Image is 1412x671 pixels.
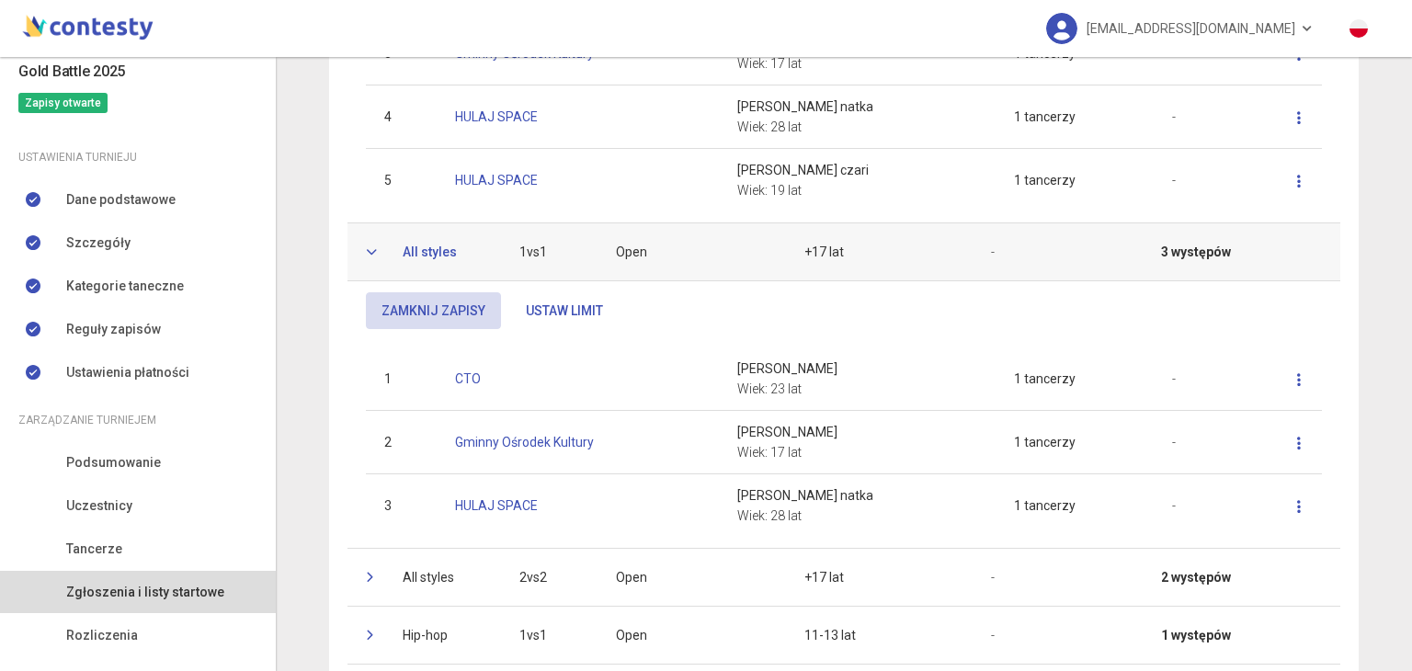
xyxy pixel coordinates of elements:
span: - [1172,109,1176,124]
p: [PERSON_NAME] natka [737,97,978,117]
strong: 3 występów [1161,242,1231,262]
p: [PERSON_NAME] natka [737,485,978,506]
td: Open [598,222,786,280]
td: 1 tancerzy [996,85,1154,148]
a: Gminny Ośrodek Kultury [455,46,594,61]
td: 1 tancerzy [996,410,1154,473]
td: 2 [366,410,437,473]
td: 11-13 lat [786,606,974,664]
span: Ustawienia płatności [66,362,189,382]
td: 1vs1 [501,222,598,280]
p: [PERSON_NAME] [737,358,978,379]
td: 3 [366,473,437,537]
span: Kategorie taneczne [66,276,184,296]
span: - [1172,173,1176,188]
td: Hip-hop [384,606,501,664]
span: Uczestnicy [66,495,132,516]
strong: 2 występów [1161,567,1231,587]
button: Ustaw limit [510,292,619,329]
td: 4 [366,85,437,148]
span: Podsumowanie [66,452,161,472]
td: Open [598,548,786,606]
span: Ustaw limit [526,303,603,318]
button: Zamknij zapisy [366,292,501,329]
td: 2vs2 [501,548,598,606]
span: - [1172,435,1176,449]
td: All styles [384,222,501,280]
span: Wiek: 17 lat [737,56,802,71]
p: [PERSON_NAME] [737,422,978,442]
a: Gminny Ośrodek Kultury [455,435,594,449]
span: - [991,628,995,643]
div: Ustawienia turnieju [18,147,257,167]
a: HULAJ SPACE [455,109,538,124]
td: 1 [366,347,437,411]
h6: Gold Battle 2025 [18,60,257,83]
span: [EMAIL_ADDRESS][DOMAIN_NAME] [1087,9,1295,48]
span: Rozliczenia [66,625,138,645]
td: Open [598,606,786,664]
span: - [1172,46,1176,61]
td: +17 lat [786,548,974,606]
span: - [1172,498,1176,513]
td: 1 tancerzy [996,347,1154,411]
td: 1 tancerzy [996,148,1154,211]
td: +17 lat [786,222,974,280]
p: [PERSON_NAME] czari [737,160,978,180]
td: 1vs1 [501,606,598,664]
span: Szczegóły [66,233,131,253]
span: Reguły zapisów [66,319,161,339]
span: Wiek: 28 lat [737,508,802,523]
strong: 1 występów [1161,625,1231,645]
a: HULAJ SPACE [455,498,538,513]
td: All styles [384,548,501,606]
a: HULAJ SPACE [455,173,538,188]
span: Tancerze [66,539,122,559]
span: Zapisy otwarte [18,93,108,113]
span: Wiek: 17 lat [737,445,802,460]
span: - [1172,371,1176,386]
span: Dane podstawowe [66,189,176,210]
span: Zarządzanie turniejem [18,410,156,430]
span: Zgłoszenia i listy startowe [66,582,224,602]
span: Wiek: 28 lat [737,119,802,134]
span: Wiek: 19 lat [737,183,802,198]
span: Wiek: 23 lat [737,381,802,396]
td: 5 [366,148,437,211]
td: 1 tancerzy [996,473,1154,537]
span: - [991,570,995,585]
a: CTO [455,371,481,386]
span: - [991,245,995,259]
